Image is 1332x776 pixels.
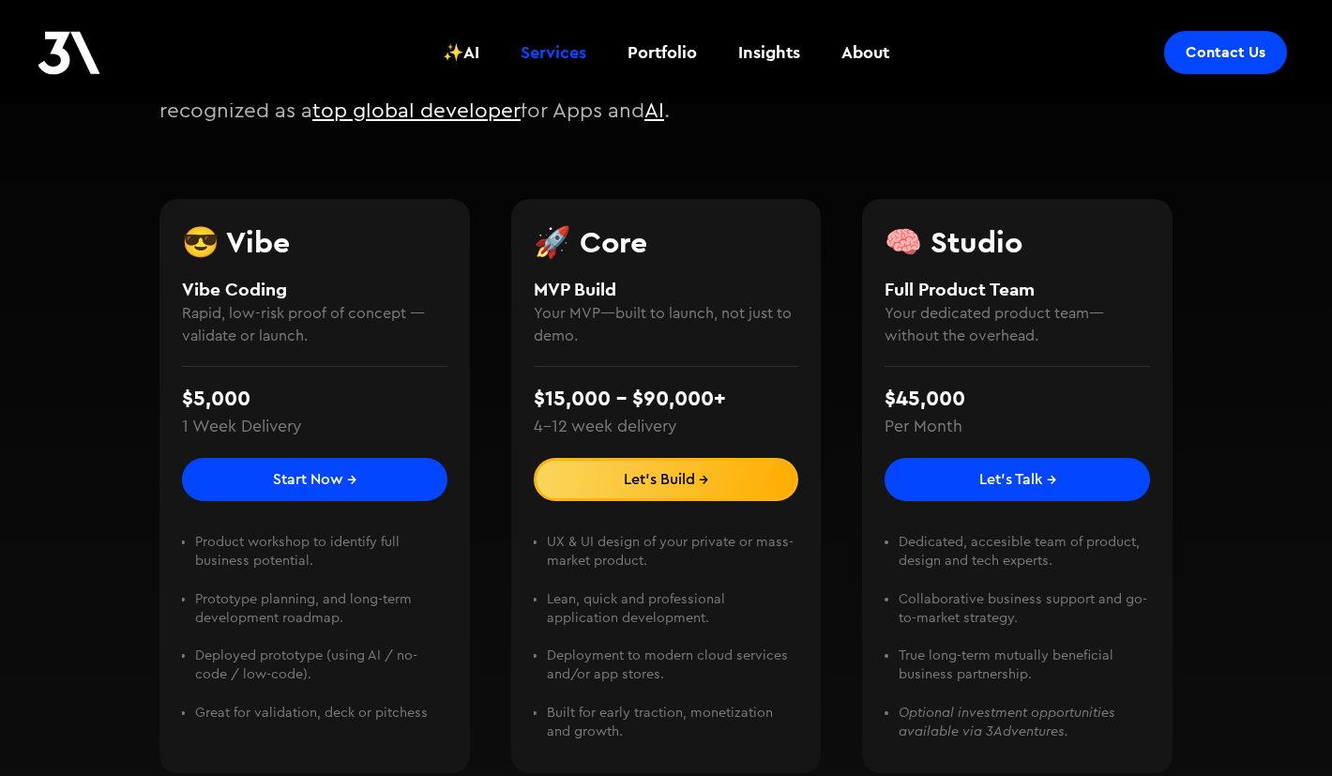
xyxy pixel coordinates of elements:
[534,302,799,347] h4: Your MVP—built to launch, not just to demo.
[182,276,447,303] h4: Vibe Coding
[521,40,586,65] div: Services
[899,533,1150,589] li: Dedicated, accesible team of product, design and tech experts. ‍
[534,276,799,303] h4: MVP Build
[547,647,798,703] li: Deployment to modern cloud services and/or app stores. ‍
[885,227,1150,257] h3: 🧠 Studio
[547,590,798,647] li: Lean, quick and professional application development. ‍
[1186,43,1265,62] div: Contact Us
[628,40,697,65] div: Portfolio
[885,458,1150,501] a: Let's Talk →
[195,590,447,647] li: Prototype planning, and long-term development roadmap. ‍
[830,18,901,87] a: About
[547,704,798,741] li: Built for early traction, monetization and growth.
[534,415,676,439] div: 4–12 week delivery
[431,18,491,87] a: ✨AI
[885,302,1150,347] h4: Your dedicated product team—without the overhead.
[182,415,301,439] div: 1 Week Delivery
[899,706,1115,738] em: Optional investment opportunities available via 3Adventures.
[885,415,962,439] div: Per Month
[195,704,447,723] li: Great for validation, deck or pitchess
[899,590,1150,647] li: Collaborative business support and go-to-market strategy. ‍
[547,533,798,589] li: UX & UI design of your private or mass-market product. ‍
[182,383,250,415] div: $5,000
[899,647,1150,703] li: True long-term mutually beneficial business partnership. ‍
[727,18,811,87] a: Insights
[195,533,447,589] li: Product workshop to identify full business potential. ‍
[182,227,447,257] h3: 😎 Vibe
[1164,31,1287,74] a: Contact Us
[443,40,479,65] div: ✨AI
[534,458,799,501] a: Let's Build →
[534,385,726,411] strong: $15,000 - $90,000+
[644,100,664,121] a: AI
[182,458,447,501] a: Start Now →
[885,383,965,415] div: $45,000
[841,40,889,65] div: About
[195,647,447,703] li: Deployed prototype (using AI / no-code / low-code). ‍
[534,227,799,257] h3: 🚀 Core
[509,18,598,87] a: Services
[885,276,1150,303] h4: Full Product Team
[616,18,708,87] a: Portfolio
[182,302,447,347] h4: Rapid, low-risk proof of concept —validate or launch.
[312,100,521,121] a: top global developer
[738,40,800,65] div: Insights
